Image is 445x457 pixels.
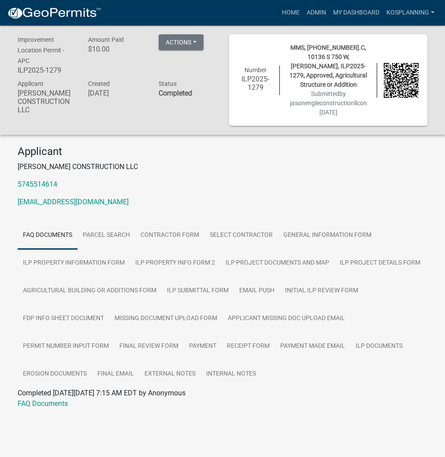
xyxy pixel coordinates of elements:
a: ILP Property Info Form 2 [130,249,220,277]
a: Parcel search [78,221,135,250]
span: Number [245,66,267,74]
a: Agricultural Building or additions Form [18,277,162,305]
a: Home [278,4,303,21]
h6: [DATE] [88,89,145,97]
a: My Dashboard [330,4,383,21]
a: ILP Documents [350,332,408,361]
a: ILP Property Information Form [18,249,130,277]
span: Amount Paid [88,36,124,43]
span: MMS, [PHONE_NUMBER].C, 10136 S 750 W, [PERSON_NAME], ILP2025-1279, Approved, Agricultural Structu... [289,44,367,88]
span: Submitted on [DATE] [290,90,367,116]
a: [EMAIL_ADDRESS][DOMAIN_NAME] [18,198,129,206]
a: FDP INFO Sheet Document [18,305,109,333]
img: QR code [384,63,419,98]
a: Permit Number Input Form [18,332,114,361]
a: Final Review Form [114,332,184,361]
h6: ILP2025-1279 [238,75,273,92]
a: Final Email [92,360,139,388]
h6: ILP2025-1279 [18,66,75,74]
strong: Completed [159,89,192,97]
a: Payment [184,332,222,361]
a: Payment Made Email [275,332,350,361]
a: Internal Notes [201,360,261,388]
a: ILP Project Documents and Map [220,249,334,277]
span: Improvement Location Permit - APC [18,36,64,64]
button: Actions [159,34,204,50]
a: Receipt Form [222,332,275,361]
span: Completed [DATE][DATE] 7:15 AM EDT by Anonymous [18,389,185,397]
a: ILP Project Details Form [334,249,426,277]
h6: $10.00 [88,45,145,53]
a: Admin [303,4,330,21]
a: Erosion Documents [18,360,92,388]
span: Status [159,80,177,87]
p: [PERSON_NAME] CONSTRUCTION LLC [18,162,427,172]
span: Applicant [18,80,44,87]
a: FAQ Documents [18,399,68,408]
a: FAQ Documents [18,221,78,250]
a: Select contractor [204,221,278,250]
span: Created [88,80,110,87]
a: 5745514614 [18,180,57,188]
a: ILP Submittal Form [162,277,234,305]
a: kosplanning [383,4,438,21]
a: Email Push [234,277,280,305]
a: Initial ILP Review Form [280,277,363,305]
h6: [PERSON_NAME] CONSTRUCTION LLC [18,89,75,114]
a: General Information Form [278,221,377,250]
a: Contractor Form [135,221,204,250]
h4: Applicant [18,145,427,158]
a: Applicant Missing Doc Upload Email [222,305,350,333]
a: Missing Document Upload Form [109,305,222,333]
a: External Notes [139,360,201,388]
